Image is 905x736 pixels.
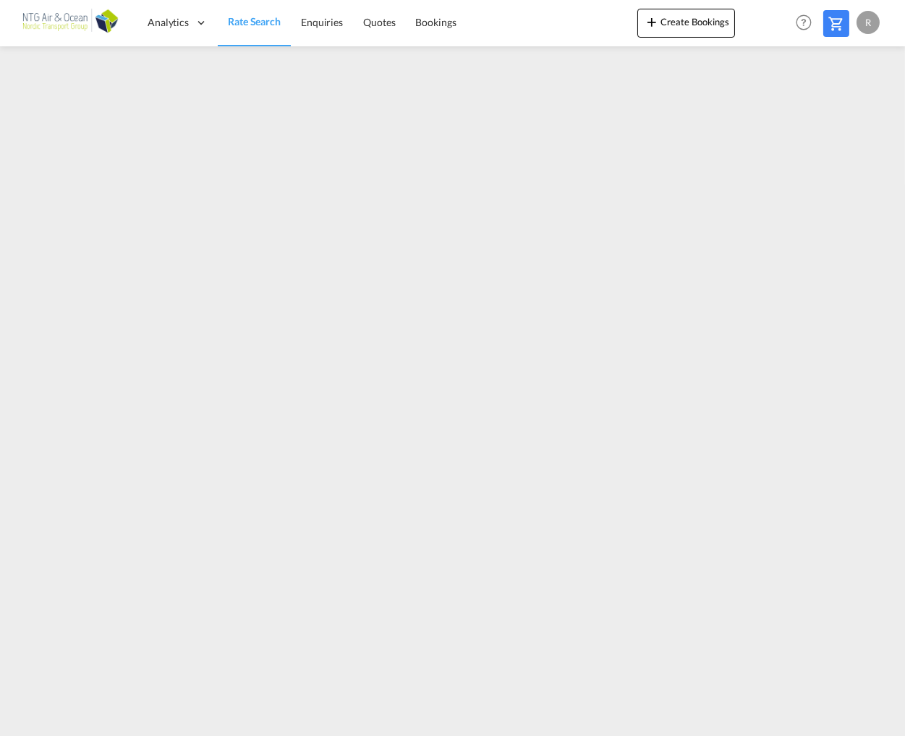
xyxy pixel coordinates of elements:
[148,15,189,30] span: Analytics
[22,7,119,39] img: af31b1c0b01f11ecbc353f8e72265e29.png
[363,16,395,28] span: Quotes
[791,10,823,36] div: Help
[857,11,880,34] div: R
[637,9,735,38] button: icon-plus 400-fgCreate Bookings
[643,13,660,30] md-icon: icon-plus 400-fg
[791,10,816,35] span: Help
[228,15,281,28] span: Rate Search
[301,16,343,28] span: Enquiries
[416,16,456,28] span: Bookings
